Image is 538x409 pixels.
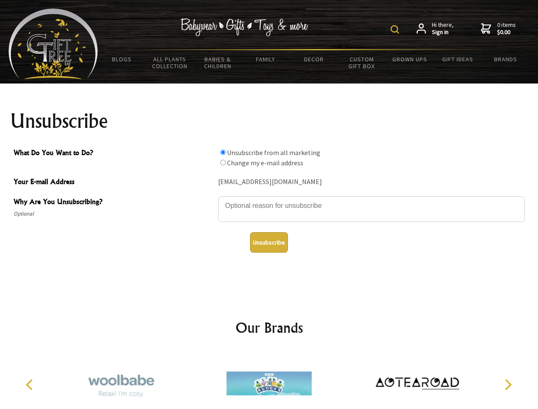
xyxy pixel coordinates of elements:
a: Custom Gift Box [338,50,386,75]
label: Unsubscribe from all marketing [227,148,320,157]
div: [EMAIL_ADDRESS][DOMAIN_NAME] [218,176,525,189]
a: Hi there,Sign in [417,21,454,36]
button: Previous [21,375,40,394]
strong: Sign in [432,29,454,36]
button: Next [498,375,517,394]
a: Brands [482,50,530,68]
span: Your E-mail Address [14,176,214,189]
label: Change my e-mail address [227,158,303,167]
textarea: Why Are You Unsubscribing? [218,196,525,222]
span: Optional [14,209,214,219]
span: Why Are You Unsubscribing? [14,196,214,209]
a: 0 items$0.00 [481,21,516,36]
a: Grown Ups [386,50,434,68]
a: All Plants Collection [146,50,194,75]
input: What Do You Want to Do? [220,150,226,155]
input: What Do You Want to Do? [220,160,226,165]
span: Hi there, [432,21,454,36]
button: Unsubscribe [250,232,288,253]
a: Family [242,50,290,68]
a: BLOGS [98,50,146,68]
strong: $0.00 [497,29,516,36]
a: Decor [290,50,338,68]
h2: Our Brands [17,317,521,338]
a: Gift Ideas [434,50,482,68]
img: Babyware - Gifts - Toys and more... [9,9,98,79]
a: Babies & Children [194,50,242,75]
span: What Do You Want to Do? [14,147,214,160]
h1: Unsubscribe [10,111,528,131]
img: Babywear - Gifts - Toys & more [181,18,308,36]
span: 0 items [497,21,516,36]
img: product search [391,25,399,34]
